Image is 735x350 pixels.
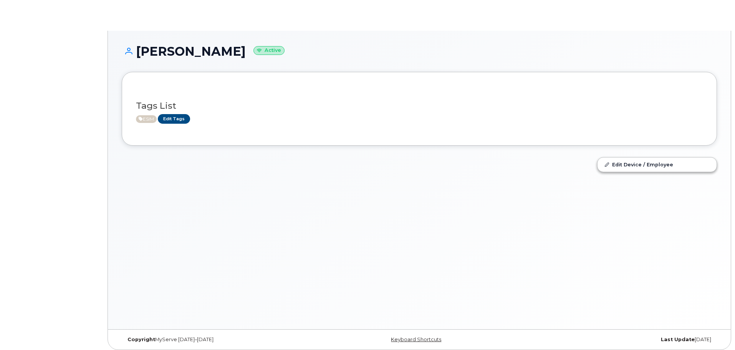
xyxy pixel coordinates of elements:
a: Edit Tags [158,114,190,124]
span: Active [136,115,157,123]
h1: [PERSON_NAME] [122,45,717,58]
h3: Tags List [136,101,703,111]
a: Edit Device / Employee [598,158,717,171]
strong: Last Update [661,337,695,342]
strong: Copyright [127,337,155,342]
div: [DATE] [518,337,717,343]
a: Keyboard Shortcuts [391,337,441,342]
small: Active [253,46,285,55]
div: MyServe [DATE]–[DATE] [122,337,320,343]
